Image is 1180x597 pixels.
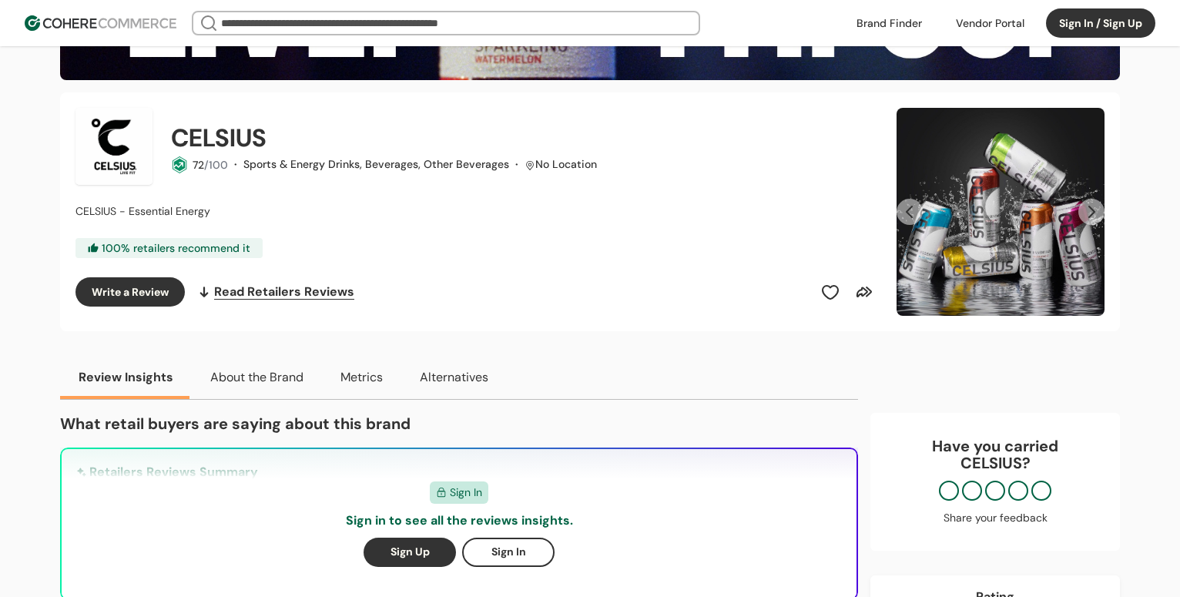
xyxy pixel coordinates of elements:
[75,108,153,185] img: Brand Photo
[515,157,518,171] span: ·
[60,412,858,435] p: What retail buyers are saying about this brand
[897,108,1105,316] div: Carousel
[75,238,263,258] div: 100 % retailers recommend it
[214,283,354,301] span: Read Retailers Reviews
[25,15,176,31] img: Cohere Logo
[322,356,401,399] button: Metrics
[897,108,1105,316] img: Slide 0
[204,158,228,172] span: /100
[234,157,237,171] span: ·
[450,485,482,501] span: Sign In
[886,510,1105,526] div: Share your feedback
[897,108,1105,316] div: Slide 1
[886,438,1105,471] div: Have you carried
[346,511,573,530] p: Sign in to see all the reviews insights.
[462,538,555,567] button: Sign In
[60,356,192,399] button: Review Insights
[197,277,354,307] a: Read Retailers Reviews
[364,538,456,567] button: Sign Up
[171,119,267,156] h2: CELSIUS
[243,157,509,171] span: Sports & Energy Drinks, Beverages, Other Beverages
[193,158,204,172] span: 72
[886,454,1105,471] p: CELSIUS ?
[75,204,210,218] span: CELSIUS - Essential Energy
[75,277,185,307] button: Write a Review
[1046,8,1155,38] button: Sign In / Sign Up
[401,356,507,399] button: Alternatives
[535,156,597,173] div: No Location
[192,356,322,399] button: About the Brand
[897,199,923,225] button: Previous Slide
[1078,199,1105,225] button: Next Slide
